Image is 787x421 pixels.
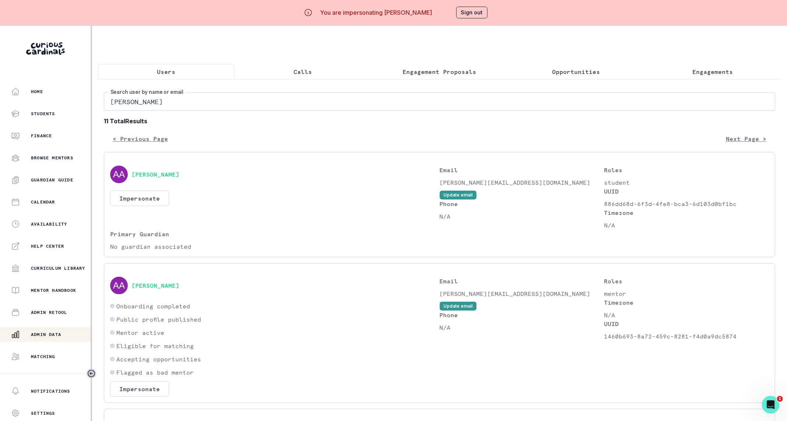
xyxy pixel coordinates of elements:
p: Timezone [604,208,769,217]
p: N/A [440,212,604,221]
p: Phone [440,199,604,208]
p: Availability [31,221,67,227]
p: Roles [604,166,769,174]
p: Phone [440,311,604,319]
button: Impersonate [110,191,169,206]
span: 1 [777,396,783,402]
p: Mentor Handbook [31,287,76,293]
p: Guardian Guide [31,177,73,183]
p: Email [440,277,604,286]
p: UUID [604,187,769,196]
p: 1460b693-8a72-459c-8281-f4d0a9dc5874 [604,332,769,341]
p: Notifications [31,388,70,394]
p: UUID [604,319,769,328]
p: Help Center [31,243,64,249]
button: [PERSON_NAME] [131,282,179,289]
img: svg [110,277,128,294]
p: Timezone [604,298,769,307]
p: Primary Guardian [110,230,440,238]
button: Toggle sidebar [87,369,96,378]
p: student [604,178,769,187]
b: 11 Total Results [104,117,775,125]
p: Admin Retool [31,309,67,315]
p: Onboarding completed [116,302,190,311]
p: Mentor active [116,328,164,337]
img: Curious Cardinals Logo [26,42,65,55]
button: Update email [440,302,477,311]
p: Eligible for matching [116,342,194,350]
p: Curriculum Library [31,265,85,271]
p: Opportunities [552,67,600,76]
p: Engagements [693,67,733,76]
p: Users [157,67,176,76]
p: Students [31,111,55,117]
p: Matching [31,354,55,360]
p: Flagged as bad mentor [116,368,194,377]
button: Next Page > [717,131,775,146]
p: You are impersonating [PERSON_NAME] [320,8,432,17]
p: Calendar [31,199,55,205]
img: svg [110,166,128,183]
p: Home [31,89,43,95]
p: N/A [440,323,604,332]
p: Settings [31,410,55,416]
button: [PERSON_NAME] [131,171,179,178]
p: [PERSON_NAME][EMAIL_ADDRESS][DOMAIN_NAME] [440,289,604,298]
button: Update email [440,191,477,199]
p: N/A [604,221,769,230]
iframe: Intercom live chat [762,396,780,414]
p: [PERSON_NAME][EMAIL_ADDRESS][DOMAIN_NAME] [440,178,604,187]
p: Finance [31,133,52,139]
p: No guardian associated [110,242,440,251]
button: Sign out [456,7,488,18]
button: Impersonate [110,381,169,397]
p: Roles [604,277,769,286]
p: Browse Mentors [31,155,73,161]
p: Email [440,166,604,174]
p: Accepting opportunities [116,355,201,364]
p: mentor [604,289,769,298]
p: 886dd68d-6f3d-4fe8-bca3-6d103d0bf1bc [604,199,769,208]
p: Public profile published [116,315,201,324]
p: N/A [604,311,769,319]
button: < Previous Page [104,131,177,146]
p: Admin Data [31,332,61,337]
p: Engagement Proposals [403,67,477,76]
p: Calls [294,67,312,76]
